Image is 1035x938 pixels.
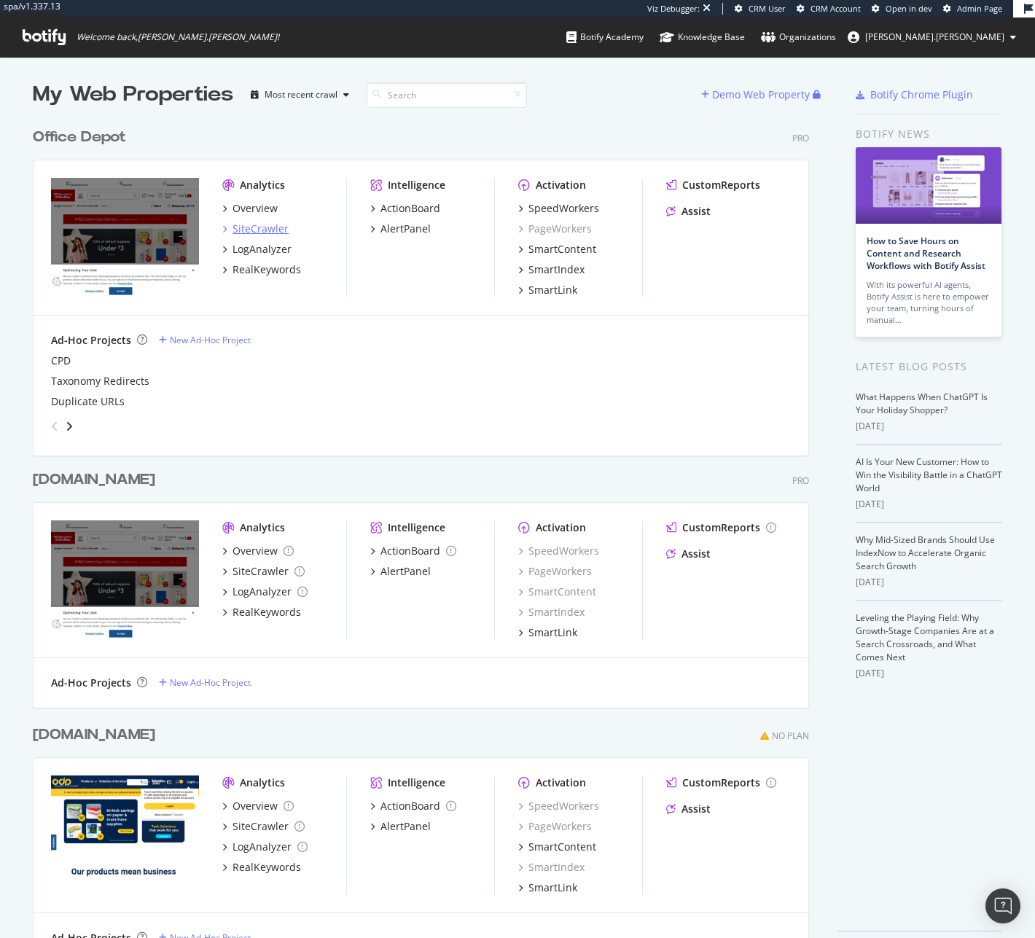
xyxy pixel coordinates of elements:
a: Leveling the Playing Field: Why Growth-Stage Companies Are at a Search Crossroads, and What Comes... [856,611,994,663]
a: SmartIndex [518,860,585,875]
a: LogAnalyzer [222,585,308,599]
a: SmartLink [518,880,577,895]
a: Why Mid-Sized Brands Should Use IndexNow to Accelerate Organic Search Growth [856,534,995,572]
a: SpeedWorkers [518,799,599,813]
div: ActionBoard [380,544,440,558]
a: AlertPanel [370,222,431,236]
div: My Web Properties [33,80,233,109]
a: RealKeywords [222,605,301,620]
div: Ad-Hoc Projects [51,676,131,690]
span: CRM User [749,3,786,14]
div: Pro [792,474,809,487]
a: CRM Account [797,3,861,15]
div: Demo Web Property [712,87,810,102]
a: RealKeywords [222,262,301,277]
div: SmartLink [528,625,577,640]
div: PageWorkers [518,564,592,579]
div: AlertPanel [380,222,431,236]
div: With its powerful AI agents, Botify Assist is here to empower your team, turning hours of manual… [867,279,991,326]
div: Botify news [856,126,1002,142]
a: Demo Web Property [701,88,813,101]
button: [PERSON_NAME].[PERSON_NAME] [836,26,1028,49]
div: Ad-Hoc Projects [51,333,131,348]
div: RealKeywords [233,860,301,875]
a: PageWorkers [518,819,592,834]
a: ActionBoard [370,799,456,813]
a: LogAnalyzer [222,840,308,854]
div: CustomReports [682,178,760,192]
a: CustomReports [666,178,760,192]
div: SmartLink [528,283,577,297]
a: PageWorkers [518,222,592,236]
div: Botify Chrome Plugin [870,87,973,102]
div: Activation [536,178,586,192]
a: CustomReports [666,520,776,535]
div: SmartContent [528,840,596,854]
div: ActionBoard [380,201,440,216]
div: SmartContent [528,242,596,257]
div: Overview [233,799,278,813]
span: Admin Page [957,3,1002,14]
div: SmartIndex [528,262,585,277]
div: New Ad-Hoc Project [170,676,251,689]
a: SmartLink [518,625,577,640]
div: CustomReports [682,520,760,535]
a: CustomReports [666,775,776,790]
div: angle-left [45,415,64,438]
span: Welcome back, [PERSON_NAME].[PERSON_NAME] ! [77,31,279,43]
a: SmartContent [518,840,596,854]
span: Open in dev [886,3,932,14]
a: [DOMAIN_NAME] [33,469,161,491]
a: Admin Page [943,3,1002,15]
a: Office Depot [33,127,132,148]
a: New Ad-Hoc Project [159,334,251,346]
div: Open Intercom Messenger [985,888,1020,923]
div: LogAnalyzer [233,840,292,854]
a: SmartIndex [518,605,585,620]
div: Intelligence [388,178,445,192]
div: AlertPanel [380,819,431,834]
div: ActionBoard [380,799,440,813]
a: Knowledge Base [660,17,745,57]
a: SmartLink [518,283,577,297]
div: Activation [536,520,586,535]
div: Activation [536,775,586,790]
a: ActionBoard [370,544,456,558]
a: Organizations [761,17,836,57]
a: SiteCrawler [222,819,305,834]
div: SiteCrawler [233,819,289,834]
div: angle-right [64,419,74,434]
div: [DOMAIN_NAME] [33,724,155,746]
a: SiteCrawler [222,222,289,236]
div: Latest Blog Posts [856,359,1002,375]
a: Duplicate URLs [51,394,125,409]
a: Assist [666,547,711,561]
div: Analytics [240,775,285,790]
div: Knowledge Base [660,30,745,44]
div: Botify Academy [566,30,644,44]
button: Most recent crawl [245,83,355,106]
div: Intelligence [388,775,445,790]
div: RealKeywords [233,262,301,277]
a: Botify Academy [566,17,644,57]
a: CPD [51,353,71,368]
div: Viz Debugger: [647,3,700,15]
div: [DATE] [856,576,1002,589]
input: Search [367,82,527,108]
div: Analytics [240,178,285,192]
a: RealKeywords [222,860,301,875]
a: Open in dev [872,3,932,15]
div: Assist [681,547,711,561]
span: jessica.jordan [865,31,1004,43]
a: Botify Chrome Plugin [856,87,973,102]
a: New Ad-Hoc Project [159,676,251,689]
div: Assist [681,802,711,816]
div: Organizations [761,30,836,44]
div: CustomReports [682,775,760,790]
a: AI Is Your New Customer: How to Win the Visibility Battle in a ChatGPT World [856,456,1002,494]
div: AlertPanel [380,564,431,579]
